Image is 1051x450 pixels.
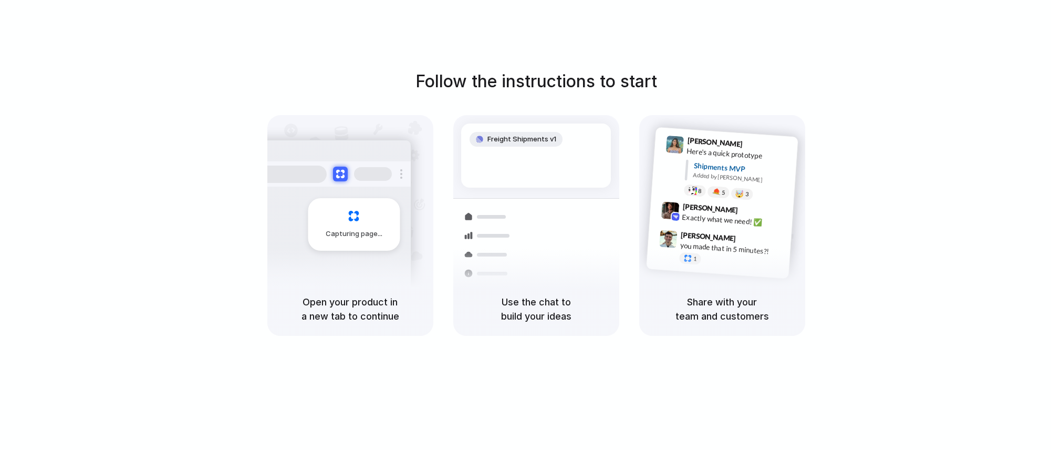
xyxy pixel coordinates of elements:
div: Added by [PERSON_NAME] [693,171,789,186]
h5: Share with your team and customers [652,295,793,323]
h5: Open your product in a new tab to continue [280,295,421,323]
span: Freight Shipments v1 [487,134,556,145]
h5: Use the chat to build your ideas [466,295,607,323]
span: 5 [721,190,725,196]
span: [PERSON_NAME] [680,229,736,244]
div: Shipments MVP [693,160,790,178]
div: Here's a quick prototype [686,146,791,163]
h1: Follow the instructions to start [415,69,657,94]
span: Capturing page [326,229,384,239]
span: 9:41 AM [745,140,767,152]
span: 9:47 AM [739,234,761,247]
span: [PERSON_NAME] [687,135,743,150]
div: you made that in 5 minutes?! [680,240,785,258]
span: 9:42 AM [741,206,762,219]
span: 1 [693,256,696,262]
span: 3 [745,191,748,197]
span: [PERSON_NAME] [682,201,738,216]
div: Exactly what we need! ✅ [682,212,787,230]
div: 🤯 [735,190,744,198]
span: 8 [698,188,701,194]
